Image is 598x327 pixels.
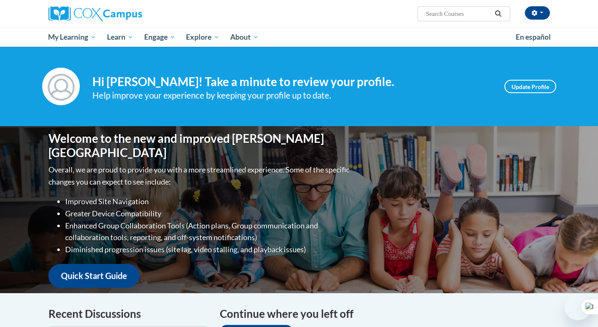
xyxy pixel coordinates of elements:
[510,28,556,46] a: En español
[225,28,264,47] a: About
[42,68,80,105] img: Profile Image
[65,220,351,244] li: Enhanced Group Collaboration Tools (Action plans, Group communication and collaboration tools, re...
[48,264,140,288] a: Quick Start Guide
[48,164,351,188] p: Overall, we are proud to provide you with a more streamlined experience. Some of the specific cha...
[144,32,176,42] span: Engage
[139,28,181,47] a: Engage
[92,89,492,102] div: Help improve your experience by keeping your profile up to date.
[186,32,219,42] span: Explore
[65,208,351,220] li: Greater Device Compatibility
[504,80,556,93] a: Update Profile
[525,6,550,20] button: Account Settings
[48,132,351,160] h1: Welcome to the new and improved [PERSON_NAME][GEOGRAPHIC_DATA]
[92,75,492,89] h4: Hi [PERSON_NAME]! Take a minute to review your profile.
[65,243,351,256] li: Diminished progression issues (site lag, video stalling, and playback issues)
[181,28,225,47] a: Explore
[230,32,259,42] span: About
[48,6,142,21] img: Cox Campus
[220,306,550,322] h4: Continue where you left off
[36,28,562,47] div: Main menu
[107,32,133,42] span: Learn
[565,294,591,320] iframe: Button to launch messaging window
[425,9,492,19] input: Search Courses
[65,195,351,208] li: Improved Site Navigation
[43,28,102,47] a: My Learning
[492,9,504,19] button: Search
[48,32,96,42] span: My Learning
[102,28,139,47] a: Learn
[48,6,207,21] a: Cox Campus
[516,33,551,41] span: En español
[48,306,207,322] h4: Recent Discussions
